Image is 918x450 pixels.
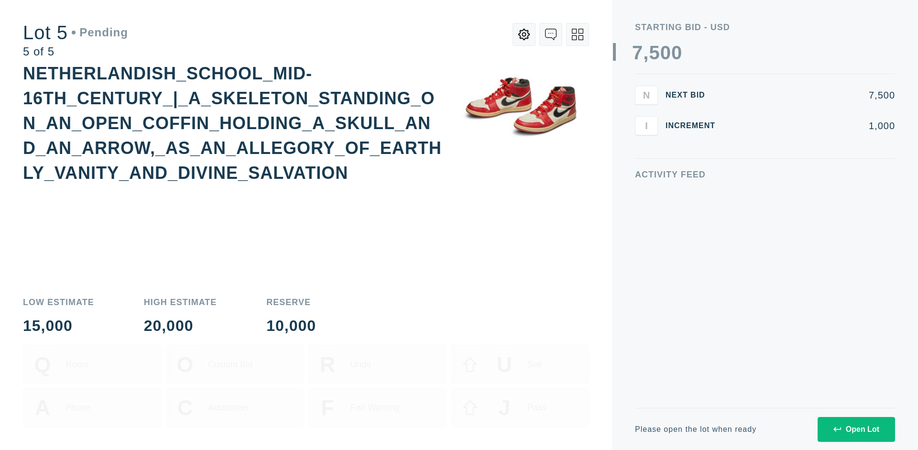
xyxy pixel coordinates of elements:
div: Pending [72,27,128,38]
div: Please open the lot when ready [635,426,756,433]
button: Open Lot [818,417,895,442]
div: Increment [666,122,723,130]
button: N [635,86,658,105]
span: N [643,89,650,100]
div: 5 of 5 [23,46,128,57]
div: 10,000 [266,318,316,333]
div: Lot 5 [23,23,128,42]
button: I [635,116,658,135]
div: 0 [671,43,682,62]
div: 15,000 [23,318,94,333]
div: 5 [649,43,660,62]
div: 0 [660,43,671,62]
div: 7 [632,43,643,62]
div: 20,000 [144,318,217,333]
div: Open Lot [833,425,879,434]
div: Next Bid [666,91,723,99]
div: Low Estimate [23,298,94,307]
div: Reserve [266,298,316,307]
span: I [645,120,648,131]
div: High Estimate [144,298,217,307]
div: NETHERLANDISH_SCHOOL_MID-16TH_CENTURY_|_A_SKELETON_STANDING_ON_AN_OPEN_COFFIN_HOLDING_A_SKULL_AND... [23,64,442,183]
div: 1,000 [731,121,895,131]
div: Activity Feed [635,170,895,179]
div: 7,500 [731,90,895,100]
div: , [643,43,649,234]
div: Starting Bid - USD [635,23,895,32]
